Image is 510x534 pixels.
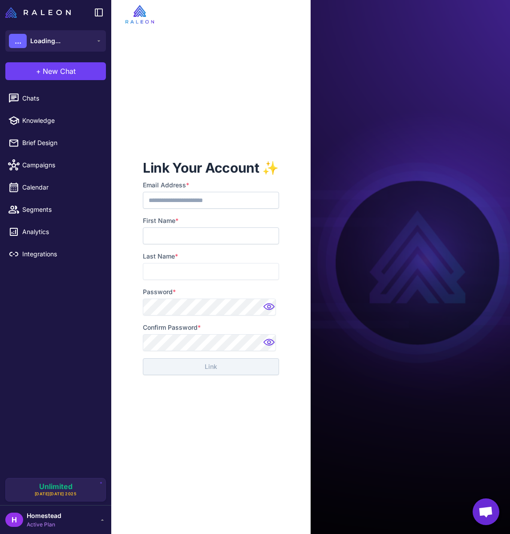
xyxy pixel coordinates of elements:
[22,227,101,237] span: Analytics
[125,5,154,24] img: raleon-logo-whitebg.9aac0268.jpg
[22,205,101,214] span: Segments
[22,138,101,148] span: Brief Design
[22,116,101,125] span: Knowledge
[4,178,108,197] a: Calendar
[39,483,73,490] span: Unlimited
[143,216,279,226] label: First Name
[5,7,71,18] img: Raleon Logo
[5,30,106,52] button: ...Loading...
[4,111,108,130] a: Knowledge
[261,300,279,318] img: Password hidden
[30,36,61,46] span: Loading...
[143,323,279,332] label: Confirm Password
[22,249,101,259] span: Integrations
[4,89,108,108] a: Chats
[4,222,108,241] a: Analytics
[4,245,108,263] a: Integrations
[22,93,101,103] span: Chats
[261,336,279,354] img: Password hidden
[4,133,108,152] a: Brief Design
[43,66,76,77] span: New Chat
[22,182,101,192] span: Calendar
[5,62,106,80] button: +New Chat
[143,180,279,190] label: Email Address
[143,358,279,375] button: Link
[143,287,279,297] label: Password
[143,159,279,177] h1: Link Your Account ✨
[4,200,108,219] a: Segments
[473,498,499,525] a: Open chat
[5,513,23,527] div: H
[35,491,77,497] span: [DATE][DATE] 2025
[36,66,41,77] span: +
[9,34,27,48] div: ...
[27,521,61,529] span: Active Plan
[22,160,101,170] span: Campaigns
[4,156,108,174] a: Campaigns
[143,251,279,261] label: Last Name
[27,511,61,521] span: Homestead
